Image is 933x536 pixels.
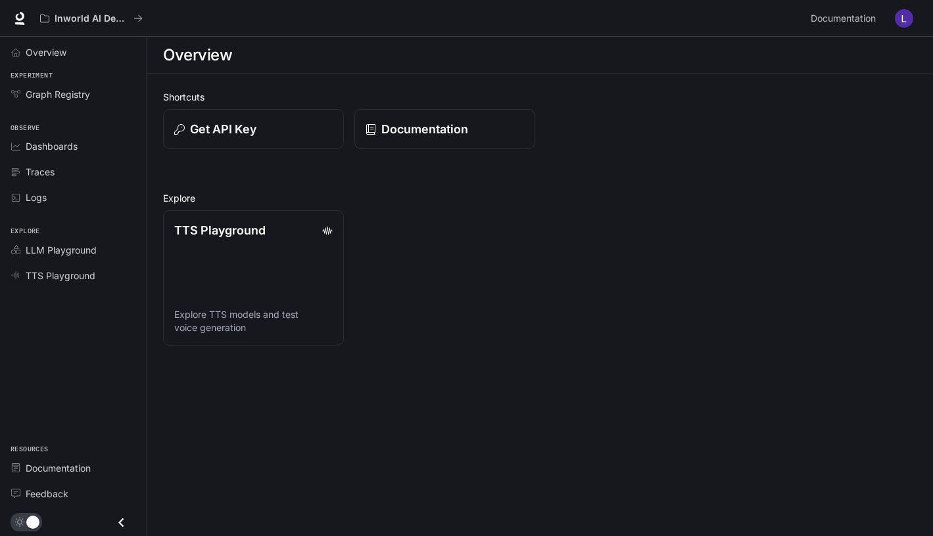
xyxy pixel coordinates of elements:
span: Logs [26,190,47,204]
span: Dark mode toggle [26,514,39,529]
a: Traces [5,160,141,183]
h1: Overview [163,42,232,68]
h2: Shortcuts [163,90,917,104]
a: Documentation [354,109,535,149]
img: User avatar [895,9,913,28]
a: Documentation [805,5,886,32]
a: Documentation [5,457,141,480]
a: TTS PlaygroundExplore TTS models and test voice generation [163,210,344,346]
span: Overview [26,45,66,59]
button: User avatar [891,5,917,32]
span: Dashboards [26,139,78,153]
a: Graph Registry [5,83,141,106]
a: LLM Playground [5,238,141,261]
a: Logs [5,186,141,209]
span: Documentation [26,461,91,475]
span: TTS Playground [26,269,95,282]
p: Get API Key [190,120,256,138]
a: Feedback [5,482,141,505]
span: Graph Registry [26,87,90,101]
a: Dashboards [5,135,141,158]
p: Documentation [381,120,468,138]
a: TTS Playground [5,264,141,287]
span: Traces [26,165,55,179]
span: LLM Playground [26,243,97,257]
p: Explore TTS models and test voice generation [174,308,333,334]
button: Get API Key [163,109,344,149]
span: Feedback [26,487,68,501]
button: Close drawer [107,509,136,536]
span: Documentation [811,11,876,27]
button: All workspaces [34,5,149,32]
p: TTS Playground [174,221,266,239]
p: Inworld AI Demos [55,13,128,24]
h2: Explore [163,191,917,205]
a: Overview [5,41,141,64]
